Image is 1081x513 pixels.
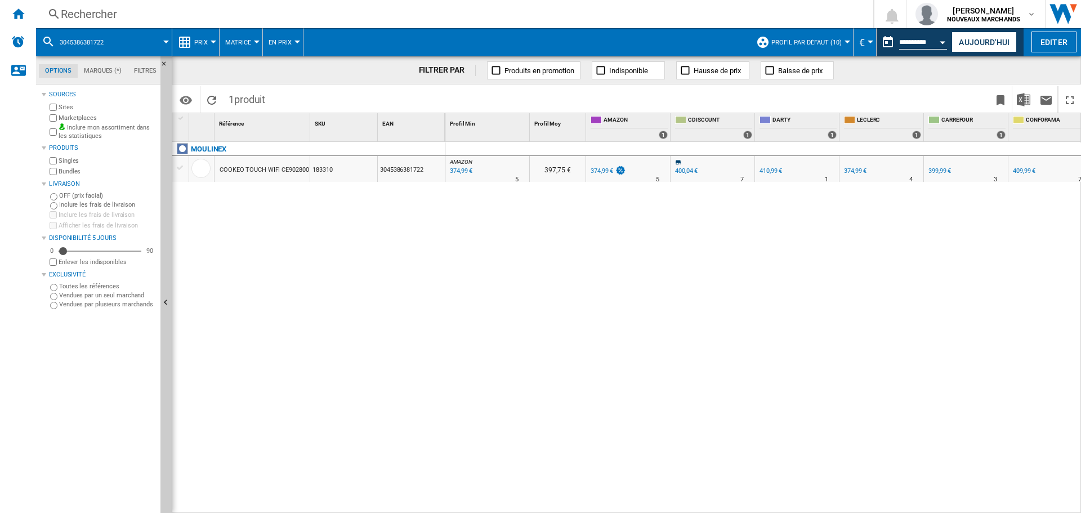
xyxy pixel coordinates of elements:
[223,86,271,110] span: 1
[49,180,156,189] div: Livraison
[771,39,842,46] span: Profil par défaut (10)
[315,121,325,127] span: SKU
[60,28,115,56] button: 3045386381722
[854,28,877,56] md-menu: Currency
[928,167,951,175] div: 399,99 €
[59,191,156,200] label: OFF (prix facial)
[947,5,1021,16] span: [PERSON_NAME]
[78,64,128,78] md-tab-item: Marques (*)
[591,167,613,175] div: 374,99 €
[688,116,752,126] span: CDISCOUNT
[50,293,57,300] input: Vendues par un seul marchand
[771,28,847,56] button: Profil par défaut (10)
[676,61,749,79] button: Hausse de prix
[59,282,156,291] label: Toutes les références
[59,157,156,165] label: Singles
[1011,166,1035,177] div: 409,99 €
[772,116,837,126] span: DARTY
[191,113,214,131] div: Sort None
[828,131,837,139] div: 1 offers sold by DARTY
[50,258,57,266] input: Afficher les frais de livraison
[534,121,561,127] span: Profil Moy
[175,90,197,110] button: Options
[380,113,445,131] div: Sort None
[915,3,938,25] img: profile.jpg
[269,28,297,56] div: En Prix
[219,121,244,127] span: Référence
[933,30,953,51] button: Open calendar
[59,300,156,309] label: Vendues par plusieurs marchands
[994,174,997,185] div: Délai de livraison : 3 jours
[448,113,529,131] div: Profil Min Sort None
[487,61,580,79] button: Produits en promotion
[312,113,377,131] div: Sort None
[941,116,1006,126] span: CARREFOUR
[589,166,626,177] div: 374,99 €
[673,113,754,141] div: CDISCOUNT 1 offers sold by CDISCOUNT
[50,104,57,111] input: Sites
[50,211,57,218] input: Inclure les frais de livraison
[47,247,56,255] div: 0
[842,166,866,177] div: 374,99 €
[59,167,156,176] label: Bundles
[743,131,752,139] div: 1 offers sold by CDISCOUNT
[1012,86,1035,113] button: Télécharger au format Excel
[1035,86,1057,113] button: Envoyer ce rapport par email
[859,28,870,56] button: €
[59,200,156,209] label: Inclure les frais de livraison
[59,123,65,130] img: mysite-bg-18x18.png
[761,61,834,79] button: Baisse de prix
[269,39,292,46] span: En Prix
[530,156,586,182] div: 397,75 €
[989,86,1012,113] button: Créer un favoris
[60,39,104,46] span: 3045386381722
[11,35,25,48] img: alerts-logo.svg
[217,113,310,131] div: Sort None
[50,168,57,175] input: Bundles
[857,116,921,126] span: LECLERC
[59,291,156,300] label: Vendues par un seul marchand
[448,166,472,177] div: Mise à jour : vendredi 21 février 2025 00:00
[1013,167,1035,175] div: 409,99 €
[178,28,213,56] div: Prix
[382,121,394,127] span: EAN
[59,211,156,219] label: Inclure les frais de livraison
[49,234,156,243] div: Disponibilité 5 Jours
[592,61,665,79] button: Indisponible
[532,113,586,131] div: Profil Moy Sort None
[740,174,744,185] div: Délai de livraison : 7 jours
[220,157,350,183] div: COOKEO TOUCH WIFI CE902800 NOIR ARGENT
[604,116,668,126] span: AMAZON
[61,6,844,22] div: Rechercher
[615,166,626,175] img: promotionV3.png
[39,64,78,78] md-tab-item: Options
[234,93,265,105] span: produit
[59,246,141,257] md-slider: Disponibilité
[675,167,698,175] div: 400,04 €
[59,221,156,230] label: Afficher les frais de livraison
[756,28,847,56] div: Profil par défaut (10)
[532,113,586,131] div: Sort None
[952,32,1017,52] button: Aujourd'hui
[448,113,529,131] div: Sort None
[217,113,310,131] div: Référence Sort None
[757,113,839,141] div: DARTY 1 offers sold by DARTY
[310,156,377,182] div: 183310
[49,90,156,99] div: Sources
[909,174,913,185] div: Délai de livraison : 4 jours
[515,174,519,185] div: Délai de livraison : 5 jours
[778,66,823,75] span: Baisse de prix
[588,113,670,141] div: AMAZON 1 offers sold by AMAZON
[194,39,208,46] span: Prix
[844,167,866,175] div: 374,99 €
[50,302,57,309] input: Vendues par plusieurs marchands
[312,113,377,131] div: SKU Sort None
[200,86,223,113] button: Recharger
[673,166,698,177] div: 400,04 €
[1031,32,1076,52] button: Editer
[50,114,57,122] input: Marketplaces
[656,174,659,185] div: Délai de livraison : 5 jours
[419,65,476,76] div: FILTRER PAR
[59,258,156,266] label: Enlever les indisponibles
[128,64,163,78] md-tab-item: Filtres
